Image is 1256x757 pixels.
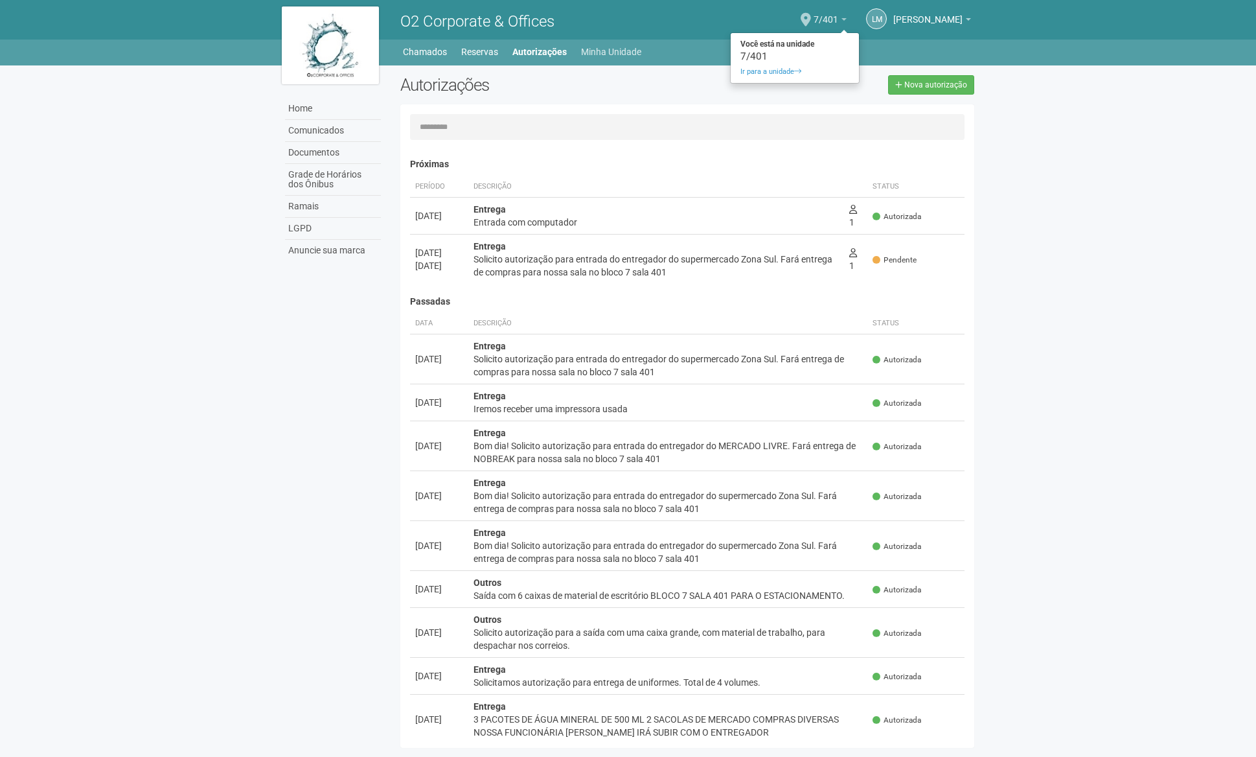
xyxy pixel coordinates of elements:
th: Descrição [468,176,844,198]
a: Anuncie sua marca [285,240,381,261]
span: 1 [849,248,857,271]
strong: Entrega [474,341,506,351]
a: Minha Unidade [581,43,641,61]
div: Solicito autorização para entrada do entregador do supermercado Zona Sul. Fará entrega de compras... [474,253,839,279]
span: Autorizada [873,715,921,726]
div: Bom dia! Solicito autorização para entrada do entregador do supermercado Zona Sul. Fará entrega d... [474,539,863,565]
span: Autorizada [873,671,921,682]
a: [PERSON_NAME] [893,16,971,27]
div: [DATE] [415,539,463,552]
strong: Entrega [474,391,506,401]
span: Autorizada [873,441,921,452]
span: Autorizada [873,628,921,639]
div: [DATE] [415,670,463,682]
img: logo.jpg [282,6,379,84]
th: Descrição [468,313,868,334]
span: Autorizada [873,211,921,222]
a: Autorizações [512,43,567,61]
span: O2 Corporate & Offices [400,12,554,30]
strong: Entrega [474,664,506,675]
span: Autorizada [873,355,921,366]
strong: Entrega [474,478,506,488]
span: Autorizada [873,541,921,552]
span: Nova autorização [904,80,967,89]
a: Comunicados [285,120,381,142]
div: 3 PACOTES DE ÁGUA MINERAL DE 500 ML 2 SACOLAS DE MERCADO COMPRAS DIVERSAS NOSSA FUNCIONÁRIA [PERS... [474,713,863,739]
div: [DATE] [415,353,463,366]
th: Status [867,176,965,198]
span: Pendente [873,255,917,266]
a: Grade de Horários dos Ônibus [285,164,381,196]
th: Data [410,313,468,334]
span: 7/401 [814,2,838,25]
h2: Autorizações [400,75,678,95]
th: Status [867,313,965,334]
a: Reservas [461,43,498,61]
div: [DATE] [415,489,463,502]
div: [DATE] [415,209,463,222]
div: Solicito autorização para a saída com uma caixa grande, com material de trabalho, para despachar ... [474,626,863,652]
a: Home [285,98,381,120]
div: [DATE] [415,259,463,272]
strong: Outros [474,577,501,588]
a: Chamados [403,43,447,61]
strong: Entrega [474,701,506,712]
h4: Passadas [410,297,965,307]
strong: Entrega [474,204,506,215]
span: Autorizada [873,491,921,502]
a: 7/401 [814,16,847,27]
div: [DATE] [415,626,463,639]
div: Entrada com computador [474,216,839,229]
strong: Entrega [474,528,506,538]
strong: Você está na unidade [731,36,859,52]
div: [DATE] [415,396,463,409]
strong: Entrega [474,241,506,251]
div: Saída com 6 caixas de material de escritório BLOCO 7 SALA 401 PARA O ESTACIONAMENTO. [474,589,863,602]
div: Iremos receber uma impressora usada [474,402,863,415]
div: [DATE] [415,246,463,259]
div: Bom dia! Solicito autorização para entrada do entregador do MERCADO LIVRE. Fará entrega de NOBREA... [474,439,863,465]
div: [DATE] [415,713,463,726]
a: Ir para a unidade [731,64,859,80]
div: [DATE] [415,439,463,452]
div: Bom dia! Solicito autorização para entrada do entregador do supermercado Zona Sul. Fará entrega d... [474,489,863,515]
a: Ramais [285,196,381,218]
span: 1 [849,204,857,227]
div: [DATE] [415,583,463,596]
th: Período [410,176,468,198]
div: Solicito autorização para entrada do entregador do supermercado Zona Sul. Fará entrega de compras... [474,353,863,378]
div: 7/401 [731,52,859,61]
span: Liliane Maria Ribeiro Dutra [893,2,963,25]
strong: Entrega [474,428,506,438]
span: Autorizada [873,398,921,409]
a: LGPD [285,218,381,240]
div: Solicitamos autorização para entrega de uniformes. Total de 4 volumes. [474,676,863,689]
strong: Outros [474,614,501,625]
h4: Próximas [410,159,965,169]
a: Nova autorização [888,75,974,95]
a: Documentos [285,142,381,164]
span: Autorizada [873,585,921,596]
a: LM [866,8,887,29]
